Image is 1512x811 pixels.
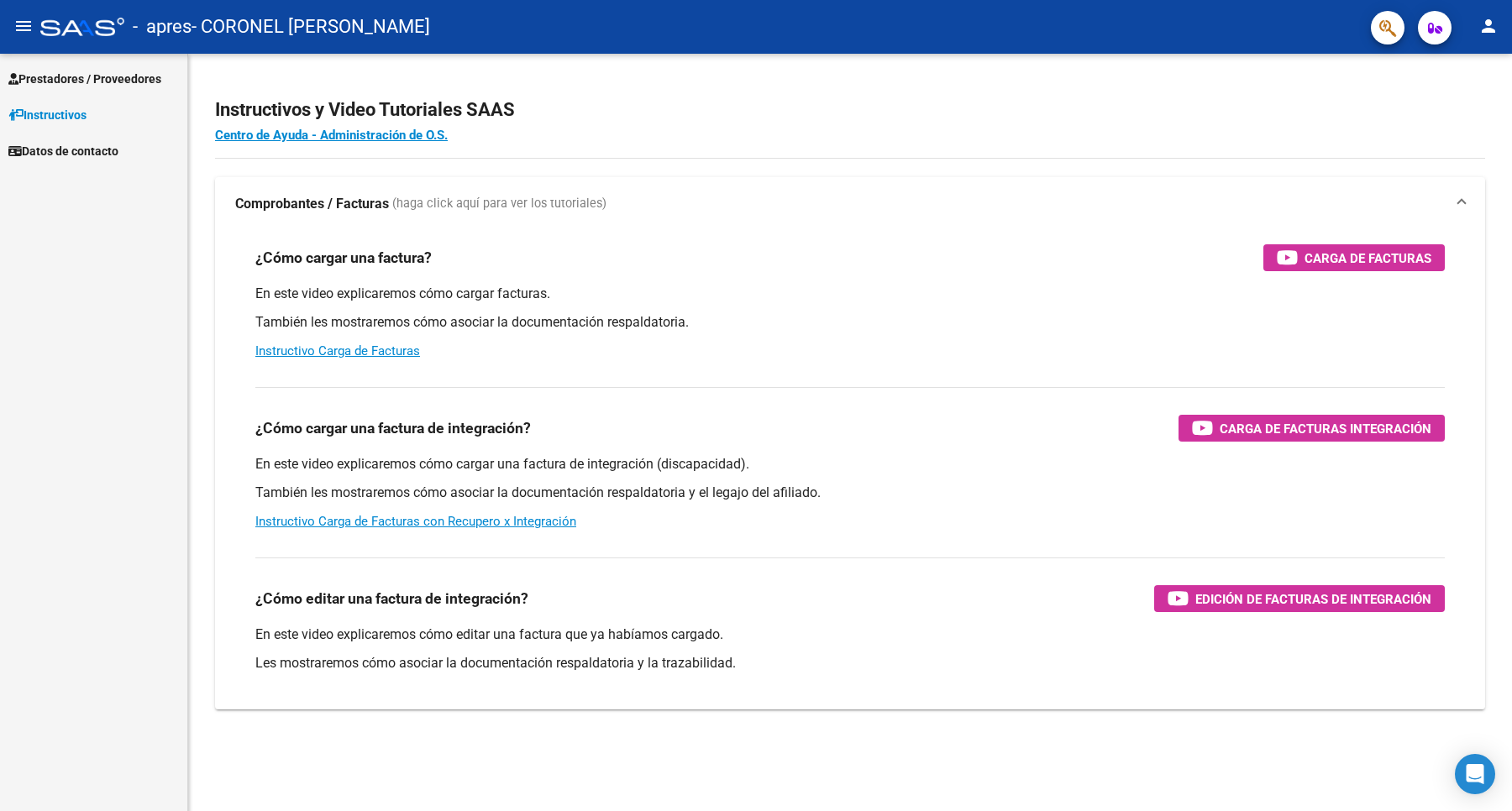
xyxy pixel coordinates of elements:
[1179,415,1445,442] button: Carga de Facturas Integración
[255,313,1445,332] p: También les mostraremos cómo asociar la documentación respaldatoria.
[1455,754,1495,794] div: Open Intercom Messenger
[1478,16,1499,36] mat-icon: person
[255,455,1445,474] p: En este video explicaremos cómo cargar una factura de integración (discapacidad).
[192,8,430,45] span: - CORONEL [PERSON_NAME]
[392,195,606,213] span: (haga click aquí para ver los tutoriales)
[255,587,528,610] h3: ¿Cómo editar una factura de integración?
[13,16,34,36] mat-icon: menu
[215,94,1485,126] h2: Instructivos y Video Tutoriales SAAS
[255,285,1445,303] p: En este video explicaremos cómo cargar facturas.
[255,416,531,440] h3: ¿Cómo cargar una factura de integración?
[1195,589,1431,610] span: Edición de Facturas de integración
[255,514,576,529] a: Instructivo Carga de Facturas con Recupero x Integración
[215,177,1485,231] mat-expansion-panel-header: Comprobantes / Facturas (haga click aquí para ver los tutoriales)
[8,106,87,124] span: Instructivos
[8,70,161,88] span: Prestadores / Proveedores
[8,142,118,160] span: Datos de contacto
[133,8,192,45] span: - apres
[255,343,420,358] a: Instructivo Carga de Facturas
[1154,585,1445,612] button: Edición de Facturas de integración
[235,195,389,213] strong: Comprobantes / Facturas
[215,128,448,143] a: Centro de Ayuda - Administración de O.S.
[255,625,1445,644] p: En este video explicaremos cómo editar una factura que ya habíamos cargado.
[1263,244,1445,271] button: Carga de Facturas
[255,246,432,269] h3: ¿Cómo cargar una factura?
[215,231,1485,709] div: Comprobantes / Facturas (haga click aquí para ver los tutoriales)
[255,654,1445,672] p: Les mostraremos cómo asociar la documentación respaldatoria y la trazabilidad.
[1305,248,1431,269] span: Carga de Facturas
[255,484,1445,502] p: También les mostraremos cómo asociar la documentación respaldatoria y el legajo del afiliado.
[1220,418,1431,439] span: Carga de Facturas Integración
